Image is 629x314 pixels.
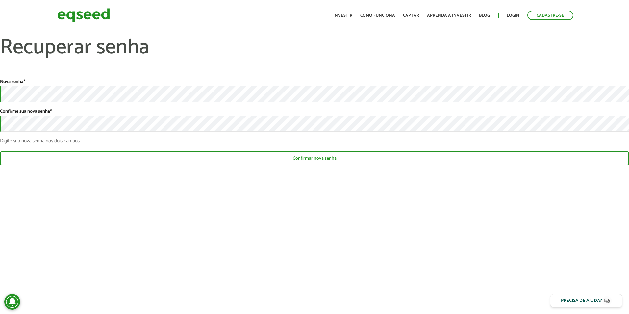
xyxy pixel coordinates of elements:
a: Investir [333,13,352,18]
span: Este campo é obrigatório. [50,108,52,115]
a: Aprenda a investir [427,13,471,18]
a: Captar [403,13,419,18]
a: Blog [479,13,490,18]
a: Login [507,13,519,18]
a: Como funciona [360,13,395,18]
span: Este campo é obrigatório. [23,78,25,86]
img: EqSeed [57,7,110,24]
a: Cadastre-se [527,11,573,20]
